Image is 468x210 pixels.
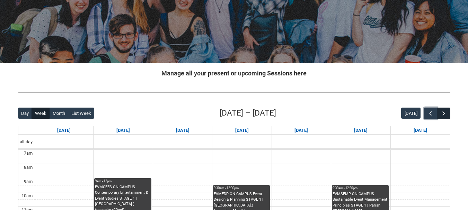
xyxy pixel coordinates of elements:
button: Week [32,108,50,119]
a: Go to September 16, 2025 [175,126,191,135]
a: Go to September 14, 2025 [56,126,72,135]
button: List Week [68,108,94,119]
div: 10am [20,192,34,199]
button: Day [18,108,32,119]
a: Go to September 17, 2025 [234,126,250,135]
button: Next Week [437,108,450,119]
a: Go to September 15, 2025 [115,126,131,135]
h2: Manage all your present or upcoming Sessions here [18,69,450,78]
a: Go to September 20, 2025 [412,126,429,135]
a: Go to September 19, 2025 [353,126,369,135]
img: REDU_GREY_LINE [18,89,450,96]
div: 9:30am - 12:30pm [214,186,269,191]
div: 9am [23,178,34,185]
span: all-day [18,138,34,145]
div: 7am [23,150,34,157]
div: 8am [23,164,34,171]
button: Month [49,108,68,119]
a: Go to September 18, 2025 [293,126,309,135]
h2: [DATE] – [DATE] [220,107,276,119]
div: 9:30am - 12:30pm [333,186,388,191]
div: 9am - 12pm [95,179,150,184]
button: [DATE] [401,108,421,119]
button: Previous Week [424,108,437,119]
